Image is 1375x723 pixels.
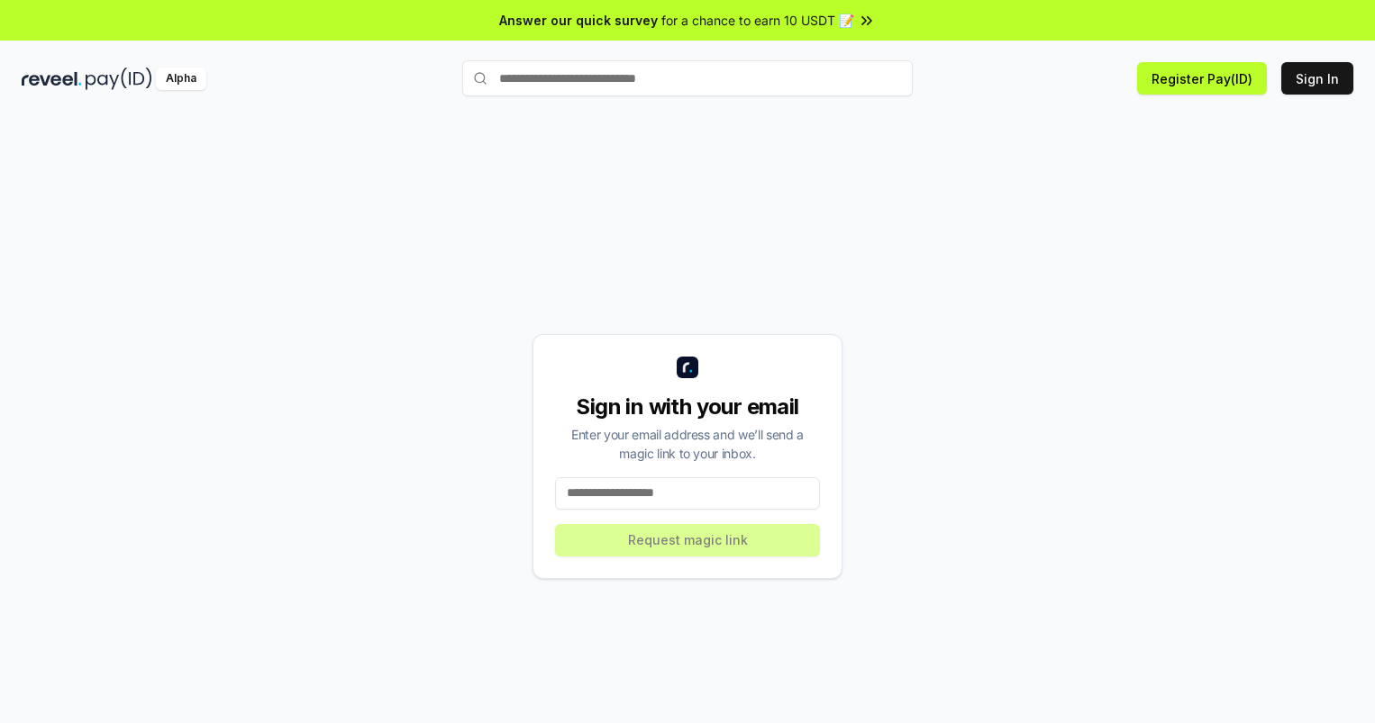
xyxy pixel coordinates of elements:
span: Answer our quick survey [499,11,658,30]
img: reveel_dark [22,68,82,90]
button: Register Pay(ID) [1137,62,1267,95]
div: Sign in with your email [555,393,820,421]
div: Enter your email address and we’ll send a magic link to your inbox. [555,425,820,463]
img: logo_small [677,357,698,378]
span: for a chance to earn 10 USDT 📝 [661,11,854,30]
img: pay_id [86,68,152,90]
button: Sign In [1281,62,1353,95]
div: Alpha [156,68,206,90]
